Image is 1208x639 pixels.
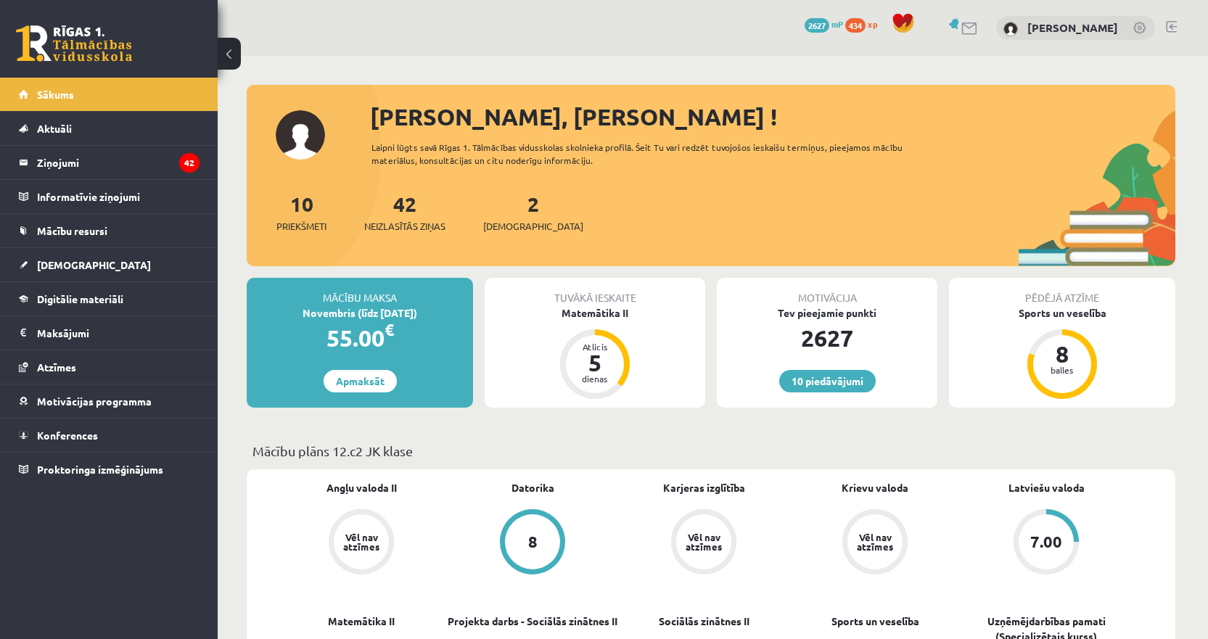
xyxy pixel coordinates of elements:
[831,18,843,30] span: mP
[19,282,200,316] a: Digitālie materiāli
[717,321,937,355] div: 2627
[324,370,397,392] a: Apmaksāt
[868,18,877,30] span: xp
[1003,22,1018,36] img: Kristīne Ozola
[276,191,326,234] a: 10Priekšmeti
[1040,366,1084,374] div: balles
[19,384,200,418] a: Motivācijas programma
[252,441,1170,461] p: Mācību plāns 12.c2 JK klase
[483,219,583,234] span: [DEMOGRAPHIC_DATA]
[805,18,829,33] span: 2627
[19,78,200,111] a: Sākums
[37,316,200,350] legend: Maksājumi
[448,614,617,629] a: Projekta darbs - Sociālās zinātnes II
[573,342,617,351] div: Atlicis
[19,248,200,281] a: [DEMOGRAPHIC_DATA]
[19,180,200,213] a: Informatīvie ziņojumi
[845,18,866,33] span: 434
[247,321,473,355] div: 55.00
[949,278,1175,305] div: Pēdējā atzīme
[573,351,617,374] div: 5
[37,292,123,305] span: Digitālie materiāli
[447,509,618,577] a: 8
[364,191,445,234] a: 42Neizlasītās ziņas
[683,532,724,551] div: Vēl nav atzīmes
[949,305,1175,401] a: Sports un veselība 8 balles
[1027,20,1118,35] a: [PERSON_NAME]
[789,509,961,577] a: Vēl nav atzīmes
[779,370,876,392] a: 10 piedāvājumi
[37,224,107,237] span: Mācību resursi
[949,305,1175,321] div: Sports un veselība
[37,122,72,135] span: Aktuāli
[276,219,326,234] span: Priekšmeti
[19,419,200,452] a: Konferences
[19,453,200,486] a: Proktoringa izmēģinājums
[717,278,937,305] div: Motivācija
[276,509,447,577] a: Vēl nav atzīmes
[179,153,200,173] i: 42
[961,509,1132,577] a: 7.00
[618,509,789,577] a: Vēl nav atzīmes
[805,18,843,30] a: 2627 mP
[326,480,397,495] a: Angļu valoda II
[341,532,382,551] div: Vēl nav atzīmes
[663,480,745,495] a: Karjeras izglītība
[19,316,200,350] a: Maksājumi
[573,374,617,383] div: dienas
[485,305,705,401] a: Matemātika II Atlicis 5 dienas
[385,319,394,340] span: €
[831,614,919,629] a: Sports un veselība
[37,258,151,271] span: [DEMOGRAPHIC_DATA]
[37,146,200,179] legend: Ziņojumi
[845,18,884,30] a: 434 xp
[19,112,200,145] a: Aktuāli
[37,429,98,442] span: Konferences
[37,360,76,374] span: Atzīmes
[1040,342,1084,366] div: 8
[485,278,705,305] div: Tuvākā ieskaite
[19,146,200,179] a: Ziņojumi42
[717,305,937,321] div: Tev pieejamie punkti
[511,480,554,495] a: Datorika
[370,99,1175,134] div: [PERSON_NAME], [PERSON_NAME] !
[247,278,473,305] div: Mācību maksa
[1008,480,1085,495] a: Latviešu valoda
[37,88,74,101] span: Sākums
[37,395,152,408] span: Motivācijas programma
[364,219,445,234] span: Neizlasītās ziņas
[37,180,200,213] legend: Informatīvie ziņojumi
[16,25,132,62] a: Rīgas 1. Tālmācības vidusskola
[485,305,705,321] div: Matemātika II
[328,614,395,629] a: Matemātika II
[528,534,538,550] div: 8
[855,532,895,551] div: Vēl nav atzīmes
[371,141,929,167] div: Laipni lūgts savā Rīgas 1. Tālmācības vidusskolas skolnieka profilā. Šeit Tu vari redzēt tuvojošo...
[842,480,908,495] a: Krievu valoda
[247,305,473,321] div: Novembris (līdz [DATE])
[37,463,163,476] span: Proktoringa izmēģinājums
[19,350,200,384] a: Atzīmes
[1030,534,1062,550] div: 7.00
[19,214,200,247] a: Mācību resursi
[659,614,749,629] a: Sociālās zinātnes II
[483,191,583,234] a: 2[DEMOGRAPHIC_DATA]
